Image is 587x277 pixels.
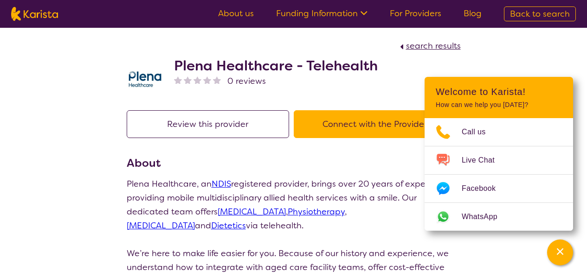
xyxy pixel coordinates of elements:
a: Dietetics [211,220,246,231]
a: Funding Information [276,8,368,19]
h2: Plena Healthcare - Telehealth [174,57,378,74]
p: Plena Healthcare, an registered provider, brings over 20 years of experience in providing mobile ... [127,177,461,233]
button: Review this provider [127,110,289,138]
a: [MEDICAL_DATA] [218,206,286,217]
span: 0 reviews [227,74,266,88]
span: Call us [462,125,497,139]
button: Channel Menu [547,239,573,265]
a: Physiotherapy [288,206,345,217]
a: search results [398,40,461,51]
img: nonereviewstar [174,76,182,84]
span: search results [406,40,461,51]
a: For Providers [390,8,441,19]
a: Blog [464,8,482,19]
img: qwv9egg5taowukv2xnze.png [127,60,164,97]
a: [MEDICAL_DATA] [127,220,195,231]
a: Review this provider [127,119,294,130]
h3: About [127,155,461,171]
a: NDIS [212,178,231,189]
span: Live Chat [462,153,506,167]
a: Web link opens in a new tab. [425,203,573,231]
ul: Choose channel [425,118,573,231]
img: Karista logo [11,7,58,21]
a: Back to search [504,6,576,21]
img: nonereviewstar [184,76,192,84]
img: nonereviewstar [203,76,211,84]
span: WhatsApp [462,210,509,224]
p: How can we help you [DATE]? [436,101,562,109]
img: nonereviewstar [213,76,221,84]
h2: Welcome to Karista! [436,86,562,97]
div: Channel Menu [425,77,573,231]
a: Connect with the Provider [294,119,461,130]
span: Facebook [462,182,507,195]
img: nonereviewstar [194,76,201,84]
span: Back to search [510,8,570,19]
a: About us [218,8,254,19]
button: Connect with the Provider [294,110,456,138]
